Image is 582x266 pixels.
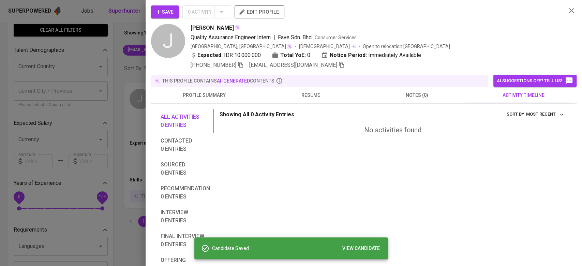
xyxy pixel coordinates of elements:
[307,51,310,59] span: 0
[162,77,274,84] p: this profile contains contents
[191,34,271,41] span: Quality Assurance Engineer Intern
[235,25,240,30] img: magic_wand.svg
[191,62,236,68] span: [PHONE_NUMBER]
[217,78,250,84] span: AI-generated
[299,43,351,50] span: [DEMOGRAPHIC_DATA]
[220,110,294,119] p: Showing All 0 Activity Entries
[191,51,261,59] div: IDR 10.000.000
[191,43,292,50] div: [GEOGRAPHIC_DATA], [GEOGRAPHIC_DATA]
[474,91,572,100] span: activity timeline
[240,8,279,16] span: edit profile
[497,77,573,85] span: AI suggestions off? Tell us!
[161,208,210,225] span: Interview 0 entries
[507,112,524,117] span: sort by
[212,242,383,255] div: Candidate Saved
[342,244,380,253] span: VIEW CANDIDATE
[330,51,367,59] b: Notice Period:
[161,113,210,129] span: All activities 0 entries
[161,161,210,177] span: Sourced 0 entries
[161,232,210,249] span: Final interview 0 entries
[273,33,275,42] span: |
[321,51,421,59] div: Immediately Available
[156,8,174,16] span: Save
[278,34,313,41] span: Fave Sdn. Bhd.
[191,24,234,32] span: [PERSON_NAME]
[151,5,179,18] button: Save
[161,184,210,201] span: Recommendation 0 entries
[493,75,577,87] button: AI suggestions off? Tell us!
[155,91,253,100] span: profile summary
[363,43,450,50] p: Open to relocation : [GEOGRAPHIC_DATA]
[526,110,564,118] span: Most Recent
[280,51,306,59] b: Total YoE:
[262,91,360,100] span: resume
[524,109,566,120] button: sort by
[235,5,284,18] button: edit profile
[151,24,185,58] div: J
[197,51,223,59] b: Expected:
[220,125,566,135] div: No activities found
[315,35,357,40] span: Consumer Services
[161,137,210,153] span: Contacted 0 entries
[235,9,284,14] a: edit profile
[249,62,337,68] span: [EMAIL_ADDRESS][DOMAIN_NAME]
[287,44,292,49] img: magic_wand.svg
[368,91,466,100] span: notes (0)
